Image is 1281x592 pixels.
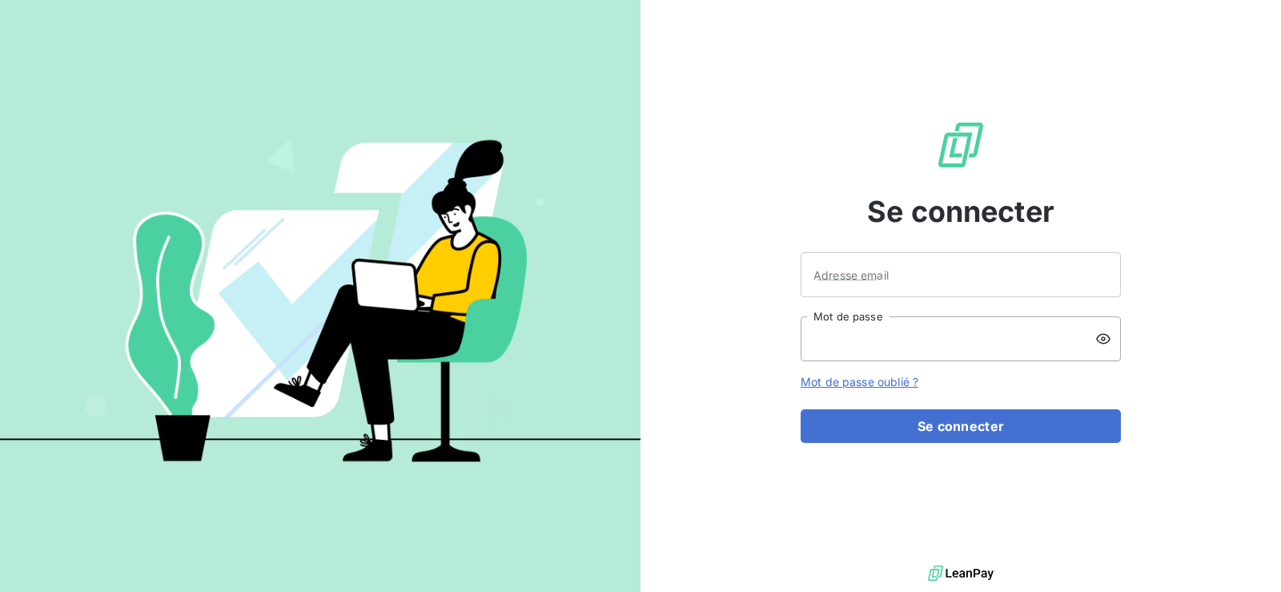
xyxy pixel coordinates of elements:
[867,190,1054,233] span: Se connecter
[801,409,1121,443] button: Se connecter
[928,562,994,586] img: logo
[935,119,986,171] img: Logo LeanPay
[801,252,1121,297] input: placeholder
[801,375,918,389] a: Mot de passe oublié ?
